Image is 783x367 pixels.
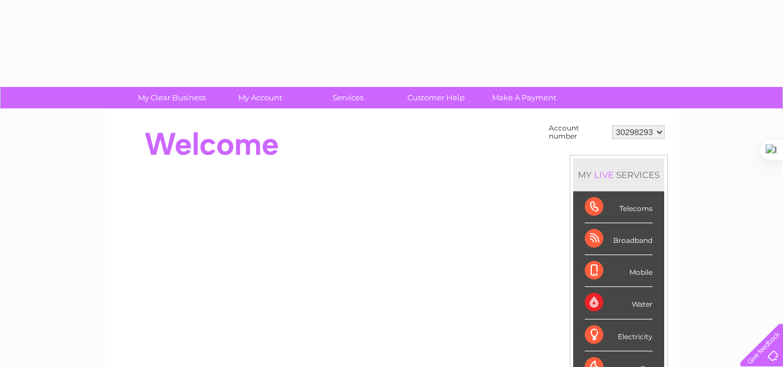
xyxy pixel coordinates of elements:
a: Services [300,87,396,108]
div: MY SERVICES [573,158,664,191]
div: Water [585,287,653,319]
a: My Clear Business [124,87,220,108]
a: My Account [212,87,308,108]
a: Customer Help [388,87,484,108]
div: Mobile [585,255,653,287]
div: Broadband [585,223,653,255]
div: Electricity [585,319,653,351]
div: Telecoms [585,191,653,223]
div: LIVE [592,169,616,180]
td: Account number [546,121,609,143]
a: Make A Payment [476,87,572,108]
